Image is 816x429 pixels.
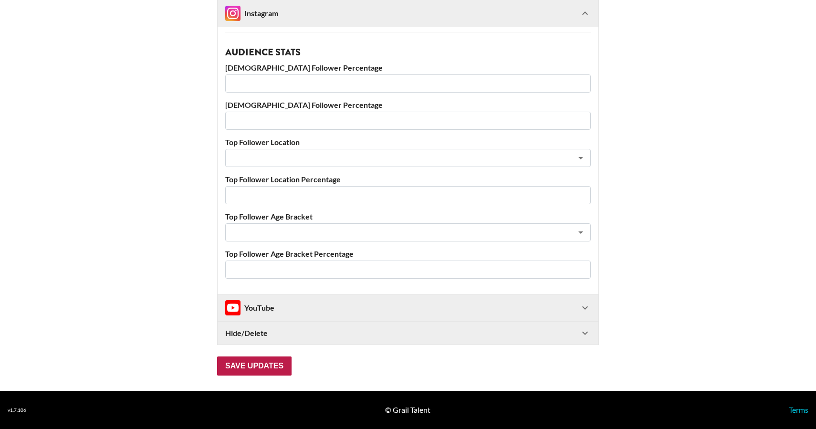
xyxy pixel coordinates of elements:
div: InstagramYouTube [218,294,598,321]
button: Open [574,151,587,165]
label: Top Follower Age Bracket Percentage [225,249,591,259]
label: Top Follower Location [225,137,591,147]
h3: Audience Stats [225,48,591,57]
label: Top Follower Location Percentage [225,175,591,184]
label: [DEMOGRAPHIC_DATA] Follower Percentage [225,63,591,73]
label: Top Follower Age Bracket [225,212,591,221]
label: [DEMOGRAPHIC_DATA] Follower Percentage [225,100,591,110]
a: Terms [789,405,808,414]
div: YouTube [225,300,274,315]
button: Open [574,226,587,239]
img: Instagram [225,6,241,21]
div: v 1.7.106 [8,407,26,413]
div: Instagram [225,6,278,21]
input: Save Updates [217,356,292,376]
div: Hide/Delete [218,322,598,345]
strong: Hide/Delete [225,328,268,338]
img: Instagram [225,300,241,315]
div: © Grail Talent [385,405,430,415]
